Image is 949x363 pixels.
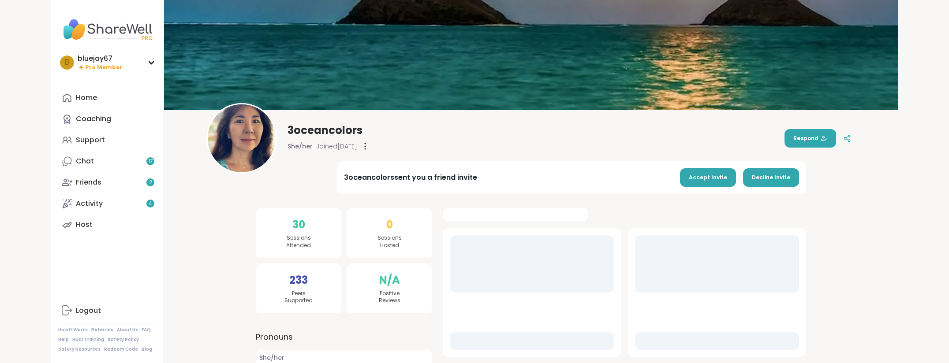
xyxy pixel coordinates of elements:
[58,14,157,45] img: ShareWell Nav Logo
[377,234,402,249] span: Sessions Hosted
[142,346,152,352] a: Blog
[689,174,727,181] span: Accept Invite
[58,172,157,193] a: Friends2
[76,156,94,166] div: Chat
[148,158,153,165] span: 17
[91,327,113,333] a: Referrals
[289,272,308,288] span: 233
[680,168,736,187] button: Accept Invite
[793,134,827,142] span: Respond
[78,54,122,63] div: bluejay67
[58,327,88,333] a: How It Works
[149,200,152,207] span: 4
[72,337,104,343] a: Host Training
[58,337,69,343] a: Help
[76,135,105,145] div: Support
[743,168,799,187] button: Decline Invite
[58,130,157,151] a: Support
[208,104,276,172] img: 3oceancolors
[58,346,101,352] a: Safety Resources
[316,142,357,151] span: Joined [DATE]
[76,114,111,124] div: Coaching
[386,217,393,233] span: 0
[58,87,157,108] a: Home
[58,214,157,235] a: Host
[76,220,93,230] div: Host
[58,300,157,321] a: Logout
[117,327,138,333] a: About Us
[785,129,836,148] button: Respond
[76,93,97,103] div: Home
[288,142,313,151] span: She/her
[344,172,477,183] div: 3oceancolors sent you a friend invite
[58,151,157,172] a: Chat17
[149,179,152,186] span: 2
[286,234,311,249] span: Sessions Attended
[76,178,101,187] div: Friends
[76,199,103,208] div: Activity
[256,331,432,343] label: Pronouns
[284,290,313,305] span: Peers Supported
[379,290,400,305] span: Positive Reviews
[142,327,151,333] a: FAQ
[58,108,157,130] a: Coaching
[108,337,139,343] a: Safety Policy
[288,123,362,137] span: 3oceancolors
[292,217,305,233] span: 30
[76,306,101,315] div: Logout
[58,193,157,214] a: Activity4
[379,272,400,288] span: N/A
[65,57,69,68] span: b
[104,346,138,352] a: Redeem Code
[86,64,122,71] span: Pro Member
[752,174,790,181] span: Decline Invite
